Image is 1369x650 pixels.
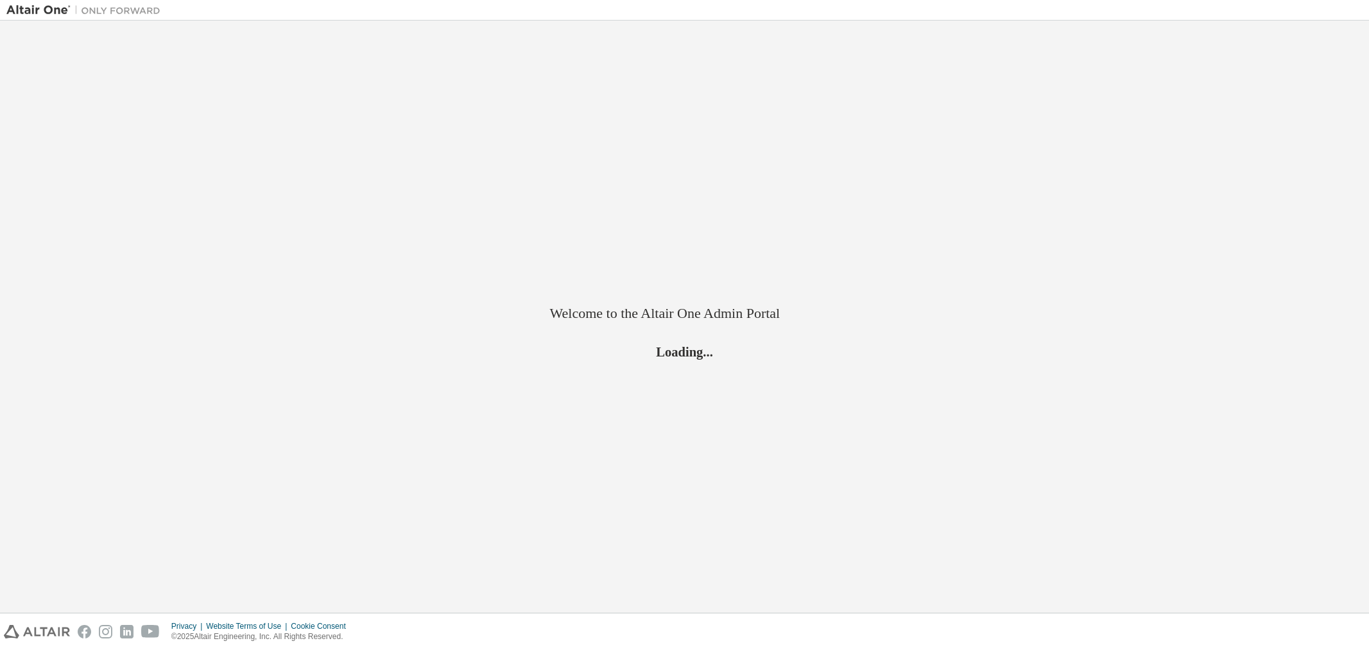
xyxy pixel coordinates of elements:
[171,631,354,642] p: © 2025 Altair Engineering, Inc. All Rights Reserved.
[171,621,206,631] div: Privacy
[6,4,167,17] img: Altair One
[78,625,91,638] img: facebook.svg
[550,344,820,360] h2: Loading...
[99,625,112,638] img: instagram.svg
[4,625,70,638] img: altair_logo.svg
[206,621,291,631] div: Website Terms of Use
[120,625,133,638] img: linkedin.svg
[550,304,820,322] h2: Welcome to the Altair One Admin Portal
[141,625,160,638] img: youtube.svg
[291,621,353,631] div: Cookie Consent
